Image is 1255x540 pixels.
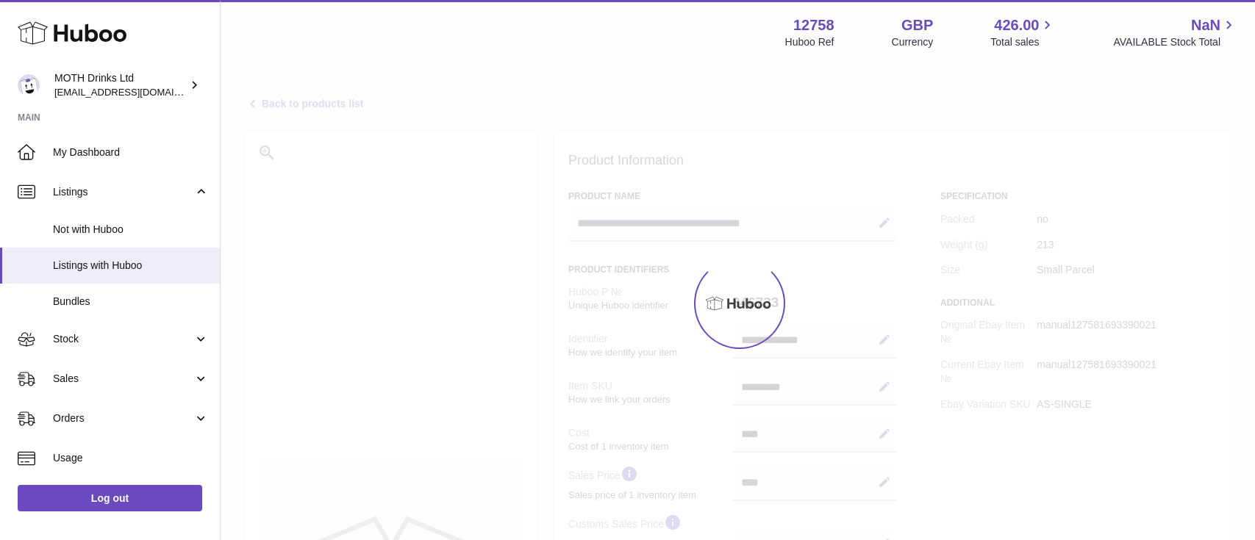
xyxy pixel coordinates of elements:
a: NaN AVAILABLE Stock Total [1113,15,1237,49]
span: AVAILABLE Stock Total [1113,35,1237,49]
span: My Dashboard [53,145,209,159]
strong: GBP [901,15,933,35]
div: Currency [892,35,934,49]
div: MOTH Drinks Ltd [54,71,187,99]
span: Usage [53,451,209,465]
span: 426.00 [994,15,1039,35]
span: Total sales [990,35,1056,49]
span: Bundles [53,295,209,309]
a: 426.00 Total sales [990,15,1056,49]
span: Orders [53,411,193,425]
span: Stock [53,332,193,346]
span: [EMAIL_ADDRESS][DOMAIN_NAME] [54,86,216,98]
span: NaN [1191,15,1220,35]
img: internalAdmin-12758@internal.huboo.com [18,74,40,96]
a: Log out [18,485,202,511]
span: Listings [53,185,193,199]
div: Huboo Ref [785,35,834,49]
span: Listings with Huboo [53,259,209,273]
strong: 12758 [793,15,834,35]
span: Sales [53,372,193,386]
span: Not with Huboo [53,223,209,237]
